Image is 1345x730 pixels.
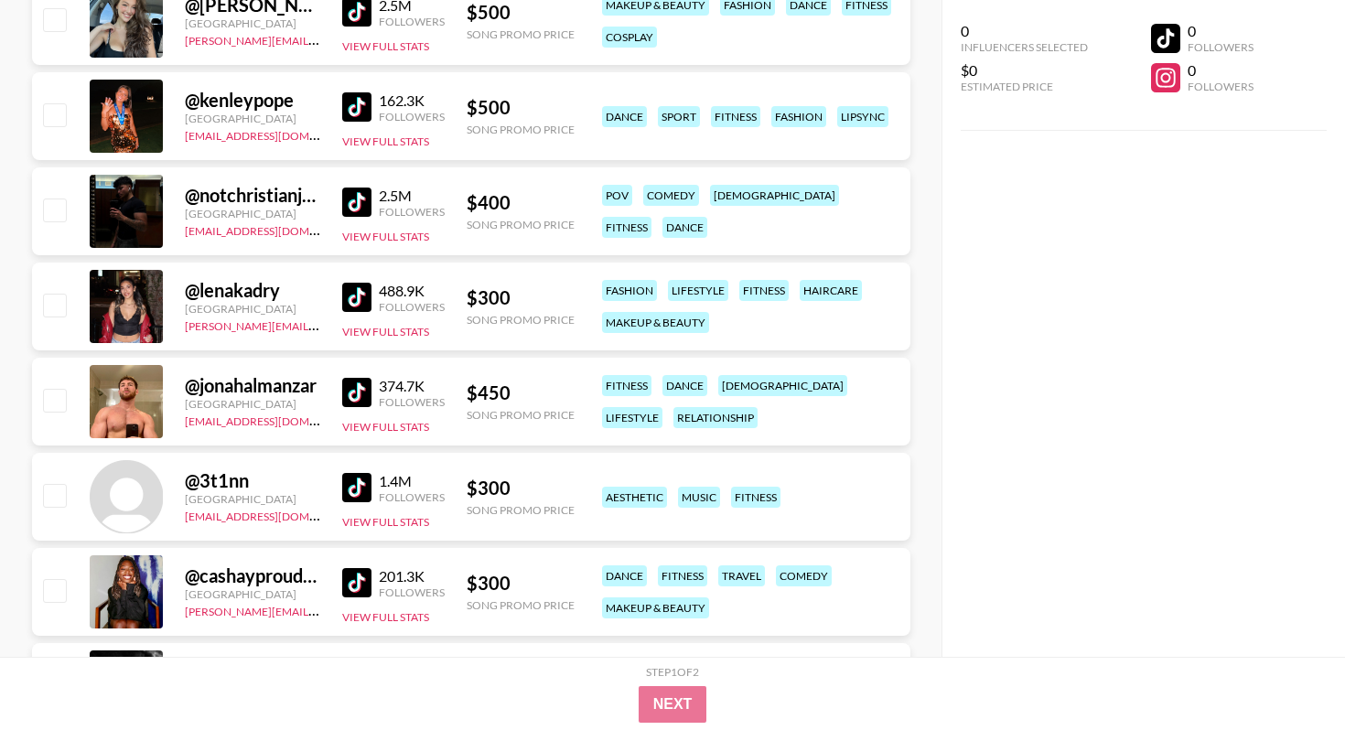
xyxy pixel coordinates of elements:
div: $ 500 [467,96,575,119]
div: 374.7K [379,377,445,395]
div: Followers [1188,40,1254,54]
div: Followers [379,15,445,28]
div: Song Promo Price [467,313,575,327]
div: lipsync [837,106,888,127]
div: Step 1 of 2 [646,665,699,679]
div: Followers [379,585,445,599]
button: View Full Stats [342,39,429,53]
div: Song Promo Price [467,503,575,517]
div: @ kenleypope [185,89,320,112]
div: $ 300 [467,572,575,595]
a: [EMAIL_ADDRESS][DOMAIN_NAME] [185,411,369,428]
button: View Full Stats [342,134,429,148]
div: lifestyle [668,280,728,301]
button: View Full Stats [342,325,429,338]
div: Followers [379,300,445,314]
button: Next [639,686,707,723]
img: TikTok [342,188,371,217]
div: fashion [602,280,657,301]
div: dance [662,375,707,396]
div: $ 400 [467,191,575,214]
div: Song Promo Price [467,27,575,41]
div: Song Promo Price [467,598,575,612]
div: fitness [739,280,789,301]
div: @ jonahalmanzar [185,374,320,397]
div: [GEOGRAPHIC_DATA] [185,16,320,30]
div: fitness [731,487,780,508]
div: fitness [658,565,707,586]
div: fitness [602,375,651,396]
div: Song Promo Price [467,123,575,136]
div: cosplay [602,27,657,48]
div: pov [602,185,632,206]
div: lifestyle [602,407,662,428]
div: 1.4M [379,472,445,490]
div: Followers [379,490,445,504]
div: $ 450 [467,381,575,404]
div: 0 [1188,22,1254,40]
div: [GEOGRAPHIC_DATA] [185,587,320,601]
img: TikTok [342,473,371,502]
div: $ 300 [467,286,575,309]
img: TikTok [342,568,371,597]
button: View Full Stats [342,515,429,529]
div: haircare [800,280,862,301]
div: @ lenakadry [185,279,320,302]
div: 162.3K [379,91,445,110]
div: relationship [673,407,758,428]
div: Followers [379,205,445,219]
div: [GEOGRAPHIC_DATA] [185,492,320,506]
div: @ cashayproudfoot [185,564,320,587]
div: sport [658,106,700,127]
div: travel [718,565,765,586]
div: 201.3K [379,567,445,585]
a: [PERSON_NAME][EMAIL_ADDRESS][DOMAIN_NAME] [185,601,456,618]
div: dance [602,106,647,127]
div: 2.5M [379,187,445,205]
a: [EMAIL_ADDRESS][DOMAIN_NAME] [185,220,369,238]
div: makeup & beauty [602,312,709,333]
div: fitness [711,106,760,127]
div: comedy [776,565,832,586]
div: comedy [643,185,699,206]
button: View Full Stats [342,610,429,624]
div: Followers [379,395,445,409]
a: [PERSON_NAME][EMAIL_ADDRESS][DOMAIN_NAME] [185,316,456,333]
div: makeup & beauty [602,597,709,618]
button: View Full Stats [342,420,429,434]
div: [GEOGRAPHIC_DATA] [185,397,320,411]
img: TikTok [342,283,371,312]
div: [DEMOGRAPHIC_DATA] [718,375,847,396]
div: aesthetic [602,487,667,508]
div: $0 [961,61,1088,80]
img: TikTok [342,378,371,407]
div: $ 500 [467,1,575,24]
div: $ 300 [467,477,575,499]
div: 0 [1188,61,1254,80]
div: Song Promo Price [467,408,575,422]
div: Influencers Selected [961,40,1088,54]
a: [PERSON_NAME][EMAIL_ADDRESS][DOMAIN_NAME] [185,30,456,48]
div: [DEMOGRAPHIC_DATA] [710,185,839,206]
div: 488.9K [379,282,445,300]
a: [EMAIL_ADDRESS][DOMAIN_NAME] [185,125,369,143]
div: @ 3t1nn [185,469,320,492]
div: [GEOGRAPHIC_DATA] [185,302,320,316]
div: [GEOGRAPHIC_DATA] [185,207,320,220]
iframe: Drift Widget Chat Controller [1254,639,1323,708]
div: Song Promo Price [467,218,575,231]
a: [EMAIL_ADDRESS][DOMAIN_NAME] [185,506,369,523]
div: fitness [602,217,651,238]
div: dance [602,565,647,586]
button: View Full Stats [342,230,429,243]
img: TikTok [342,92,371,122]
div: [GEOGRAPHIC_DATA] [185,112,320,125]
div: fashion [771,106,826,127]
div: Followers [1188,80,1254,93]
div: @ notchristianjay [185,184,320,207]
div: 0 [961,22,1088,40]
div: music [678,487,720,508]
div: Followers [379,110,445,123]
div: Estimated Price [961,80,1088,93]
div: dance [662,217,707,238]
